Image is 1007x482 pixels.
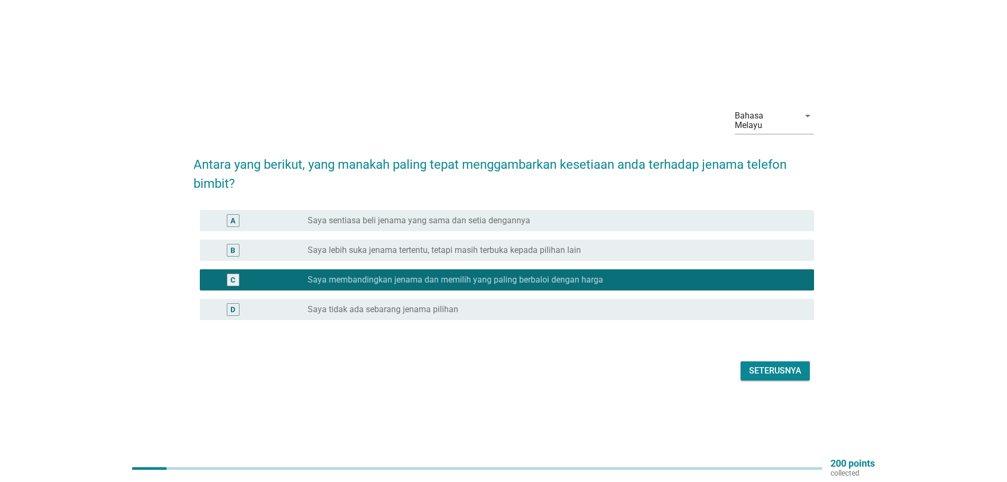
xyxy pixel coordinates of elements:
div: Seterusnya [749,365,801,377]
label: Saya membandingkan jenama dan memilih yang paling berbaloi dengan harga [308,275,603,285]
i: arrow_drop_down [801,110,814,122]
div: D [230,304,235,315]
div: A [230,215,235,226]
label: Saya tidak ada sebarang jenama pilihan [308,304,458,315]
label: Saya lebih suka jenama tertentu, tetapi masih terbuka kepada pilihan lain [308,245,581,256]
label: Saya sentiasa beli jenama yang sama dan setia dengannya [308,215,530,226]
p: collected [830,468,875,478]
div: Bahasa Melayu [735,111,793,130]
h2: Antara yang berikut, yang manakah paling tepat menggambarkan kesetiaan anda terhadap jenama telef... [193,144,814,193]
button: Seterusnya [741,361,810,380]
div: B [230,244,235,256]
div: C [230,274,235,285]
p: 200 points [830,459,875,468]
